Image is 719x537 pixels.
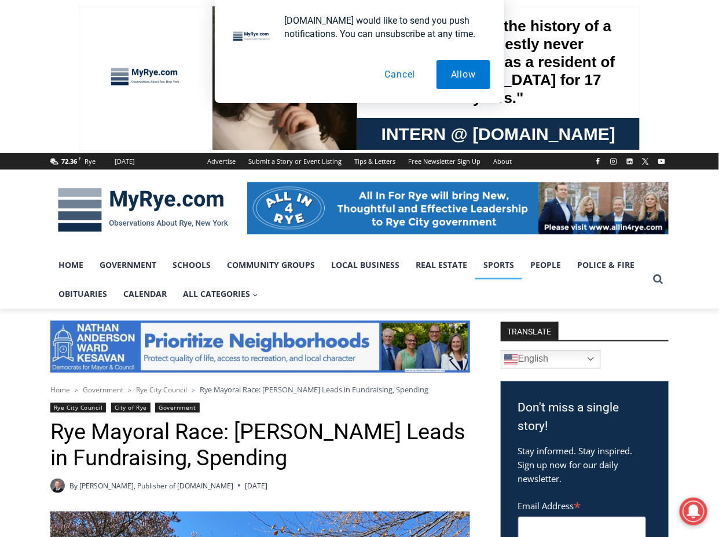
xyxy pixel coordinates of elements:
a: People [522,251,569,279]
a: Obituaries [50,279,115,308]
a: Author image [50,479,65,493]
h3: Don't miss a single story! [518,399,651,435]
img: en [504,352,518,366]
a: Home [50,251,91,279]
a: Home [50,385,70,395]
nav: Secondary Navigation [201,153,518,170]
a: Intern @ [DOMAIN_NAME] [278,112,561,144]
a: [PERSON_NAME] Read Sanctuary Fall Fest: [DATE] [1,115,167,144]
span: Intern @ [DOMAIN_NAME] [303,115,537,141]
div: [DATE] [115,156,135,167]
strong: TRANSLATE [501,322,559,340]
a: Instagram [607,155,621,168]
a: Calendar [115,279,175,308]
a: City of Rye [111,403,151,413]
div: 4 [121,98,126,109]
a: Government [91,251,164,279]
a: Sports [475,251,522,279]
div: [DOMAIN_NAME] would like to send you push notifications. You can unsubscribe at any time. [275,14,490,41]
a: Facebook [591,155,605,168]
nav: Primary Navigation [50,251,648,309]
time: [DATE] [245,480,267,491]
span: > [128,386,131,394]
a: Community Groups [219,251,323,279]
a: About [487,153,518,170]
a: Real Estate [408,251,475,279]
button: View Search Form [648,269,669,290]
a: Free Newsletter Sign Up [402,153,487,170]
div: 6 [135,98,140,109]
a: Advertise [201,153,242,170]
a: YouTube [655,155,669,168]
span: > [192,386,195,394]
img: MyRye.com [50,180,236,240]
div: / [129,98,132,109]
h1: Rye Mayoral Race: [PERSON_NAME] Leads in Fundraising, Spending [50,419,470,472]
a: Government [155,403,199,413]
nav: Breadcrumbs [50,384,470,395]
img: notification icon [229,14,275,60]
button: Cancel [370,60,430,89]
span: > [75,386,78,394]
a: [PERSON_NAME], Publisher of [DOMAIN_NAME] [79,481,233,491]
p: Stay informed. Stay inspired. Sign up now for our daily newsletter. [518,444,651,485]
a: X [639,155,652,168]
a: Submit a Story or Event Listing [242,153,348,170]
a: Rye City Council [136,385,187,395]
button: Allow [436,60,490,89]
a: Police & Fire [569,251,643,279]
label: Email Address [518,494,646,515]
span: By [69,480,78,491]
div: Rye [85,156,96,167]
h4: [PERSON_NAME] Read Sanctuary Fall Fest: [DATE] [9,116,148,143]
div: "I learned about the history of a place I’d honestly never considered even as a resident of [GEOG... [292,1,547,112]
a: English [501,350,601,369]
span: F [79,155,82,161]
span: 72.36 [62,157,78,165]
a: Linkedin [623,155,637,168]
span: Rye Mayoral Race: [PERSON_NAME] Leads in Fundraising, Spending [200,384,428,395]
button: Child menu of All Categories [175,279,266,308]
a: Government [83,385,123,395]
a: Schools [164,251,219,279]
a: Tips & Letters [348,153,402,170]
div: Live Music [121,34,155,95]
a: Rye City Council [50,403,106,413]
img: All in for Rye [247,182,669,234]
a: Local Business [323,251,408,279]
